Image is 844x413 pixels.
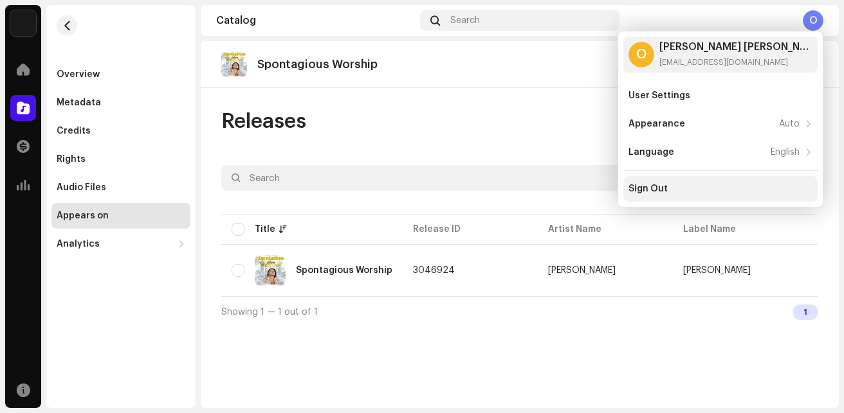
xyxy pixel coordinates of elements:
[659,57,812,67] div: [EMAIL_ADDRESS][DOMAIN_NAME]
[659,42,812,52] div: [PERSON_NAME] [PERSON_NAME]
[51,118,190,144] re-m-nav-item: Credits
[51,175,190,200] re-m-nav-item: Audio Files
[221,165,720,191] input: Search
[51,90,190,116] re-m-nav-item: Metadata
[623,111,818,137] re-m-nav-item: Appearance
[57,239,100,249] div: Analytics
[51,203,190,229] re-m-nav-item: Appears on
[623,139,818,165] re-m-nav-item: Language
[779,119,800,129] div: Auto
[628,42,654,67] div: O
[51,146,190,172] re-m-nav-item: Rights
[51,62,190,87] re-m-nav-item: Overview
[257,58,378,71] p: Spontagious Worship
[623,83,818,109] re-m-nav-item: User Settings
[216,15,415,26] div: Catalog
[450,15,480,26] span: Search
[771,147,800,157] div: English
[51,231,190,257] re-m-nav-dropdown: Analytics
[57,98,101,108] div: Metadata
[57,211,109,221] div: Appears on
[57,126,91,136] div: Credits
[221,109,306,134] span: Releases
[628,147,674,157] div: Language
[57,154,86,164] div: Rights
[548,266,663,275] span: Maame Serwaah
[628,119,685,129] div: Appearance
[683,266,751,275] span: Maame Serwaah
[296,266,392,275] div: Spontagious Worship
[10,10,36,36] img: 1c16f3de-5afb-4452-805d-3f3454e20b1b
[548,266,616,275] div: [PERSON_NAME]
[221,51,247,77] img: 2957b314-bdd6-4a95-b61e-cff0e5e8cfbf
[255,255,286,286] img: 2957b314-bdd6-4a95-b61e-cff0e5e8cfbf
[413,266,455,275] span: 3046924
[793,304,818,320] div: 1
[628,184,668,194] div: Sign Out
[57,69,100,80] div: Overview
[623,176,818,202] re-m-nav-item: Sign Out
[221,308,318,317] span: Showing 1 — 1 out of 1
[628,91,690,101] div: User Settings
[57,182,106,193] div: Audio Files
[803,10,823,31] div: O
